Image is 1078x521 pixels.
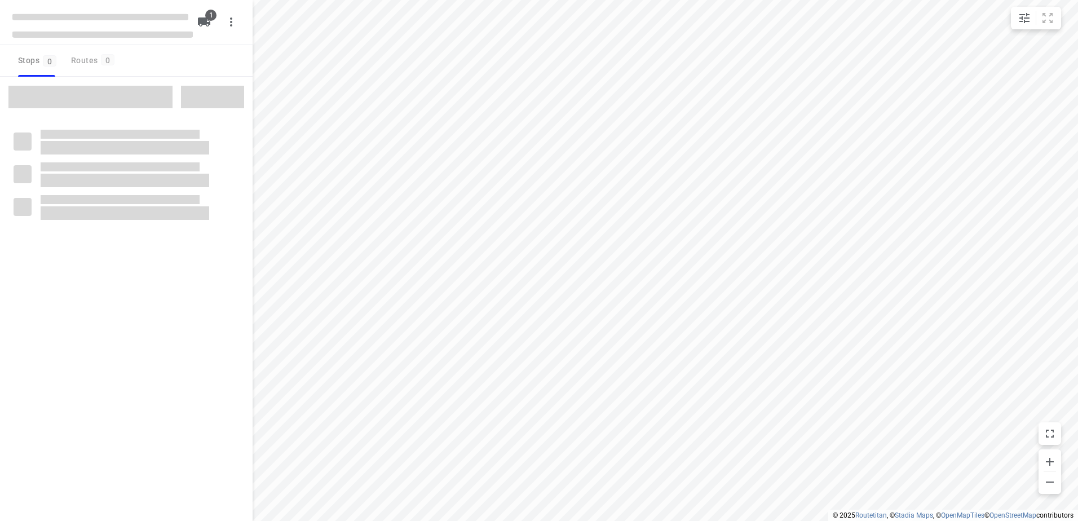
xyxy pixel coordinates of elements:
[833,511,1073,519] li: © 2025 , © , © © contributors
[1011,7,1061,29] div: small contained button group
[1013,7,1036,29] button: Map settings
[941,511,984,519] a: OpenMapTiles
[989,511,1036,519] a: OpenStreetMap
[895,511,933,519] a: Stadia Maps
[855,511,887,519] a: Routetitan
